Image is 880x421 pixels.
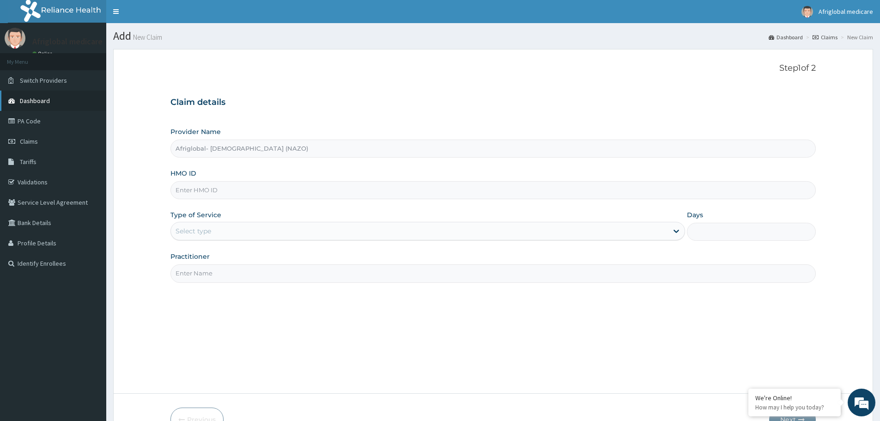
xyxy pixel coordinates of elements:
[20,76,67,85] span: Switch Providers
[170,264,816,282] input: Enter Name
[170,98,816,108] h3: Claim details
[20,137,38,146] span: Claims
[755,403,834,411] p: How may I help you today?
[819,7,873,16] span: Afriglobal medicare
[5,28,25,49] img: User Image
[176,226,211,236] div: Select type
[170,63,816,73] p: Step 1 of 2
[170,127,221,136] label: Provider Name
[20,158,36,166] span: Tariffs
[32,50,55,57] a: Online
[170,169,196,178] label: HMO ID
[755,394,834,402] div: We're Online!
[769,33,803,41] a: Dashboard
[170,181,816,199] input: Enter HMO ID
[801,6,813,18] img: User Image
[20,97,50,105] span: Dashboard
[170,210,221,220] label: Type of Service
[131,34,162,41] small: New Claim
[170,252,210,261] label: Practitioner
[687,210,703,220] label: Days
[113,30,873,42] h1: Add
[32,37,103,46] p: Afriglobal medicare
[838,33,873,41] li: New Claim
[813,33,838,41] a: Claims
